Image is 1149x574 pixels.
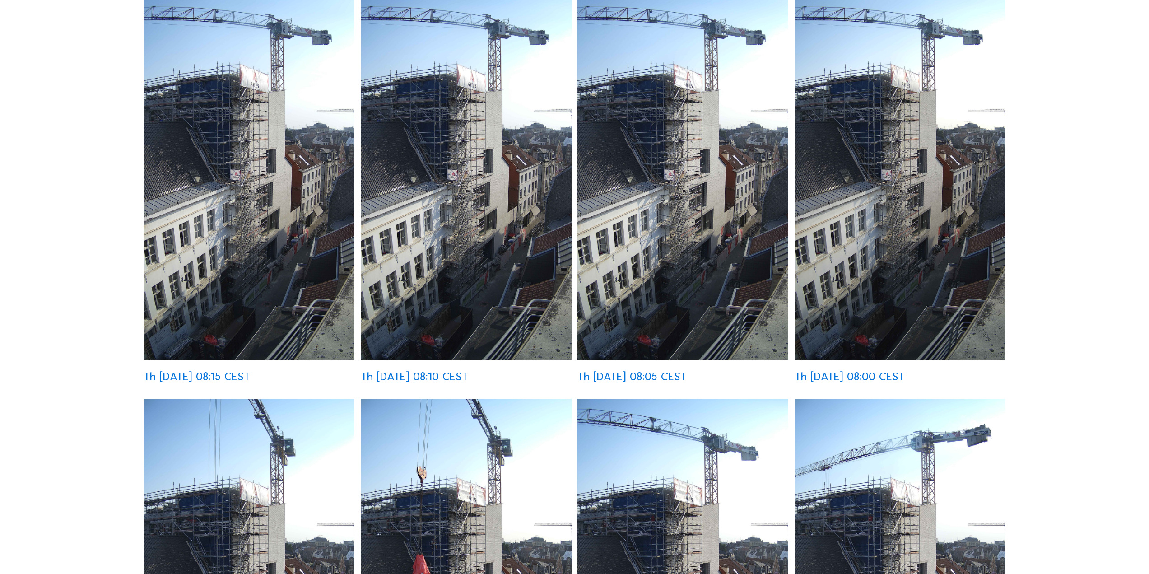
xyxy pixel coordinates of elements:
div: Th [DATE] 08:15 CEST [144,371,250,383]
div: Th [DATE] 08:00 CEST [795,371,905,383]
div: Th [DATE] 08:05 CEST [577,371,687,383]
div: Th [DATE] 08:10 CEST [361,371,468,383]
